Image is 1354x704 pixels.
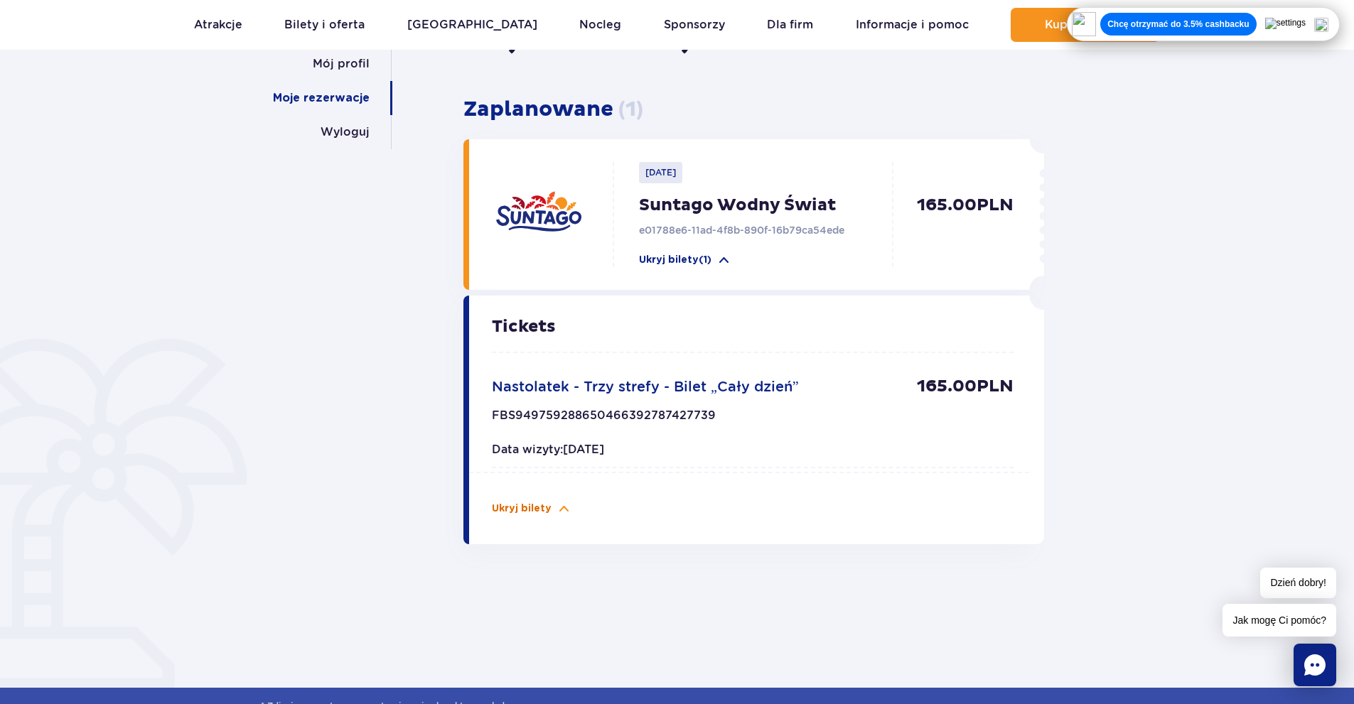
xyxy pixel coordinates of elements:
[1223,604,1336,637] span: Jak mogę Ci pomóc?
[664,8,725,42] a: Sponsorzy
[492,318,1014,335] p: Tickets
[492,502,552,516] p: Ukryj bilety
[639,223,901,237] p: e01788e6-11ad-4f8b-890f-16b79ca54ede
[1260,568,1336,598] span: Dzień dobry!
[1294,644,1336,686] div: Chat
[492,378,799,395] span: Nastolatek - Trzy strefy - Bilet „Cały dzień”
[273,81,370,115] a: Moje rezerwacje
[492,443,604,456] span: Data wizyty: [DATE]
[492,502,571,516] button: Ukryj bilety
[1045,18,1101,31] span: Kup teraz
[284,8,365,42] a: Bilety i oferta
[856,8,969,42] a: Informacje i pomoc
[917,376,1014,397] p: 165.00 PLN
[618,96,643,122] span: ( 1 )
[407,8,537,42] a: [GEOGRAPHIC_DATA]
[579,8,621,42] a: Nocleg
[463,97,1044,122] h3: Zaplanowane
[1011,8,1160,42] button: Kup teraz
[321,115,370,149] a: Wyloguj
[492,408,716,431] p: FBS949759288650466392787427739
[901,195,1014,267] p: 165.00 PLN
[313,47,370,81] a: Mój profil
[639,162,682,183] p: [DATE]
[639,195,901,216] p: Suntago Wodny Świat
[194,8,242,42] a: Atrakcje
[767,8,813,42] a: Dla firm
[639,253,711,267] p: Ukryj bilety (1)
[496,173,581,259] img: suntago
[639,253,731,267] button: Ukryj bilety(1)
